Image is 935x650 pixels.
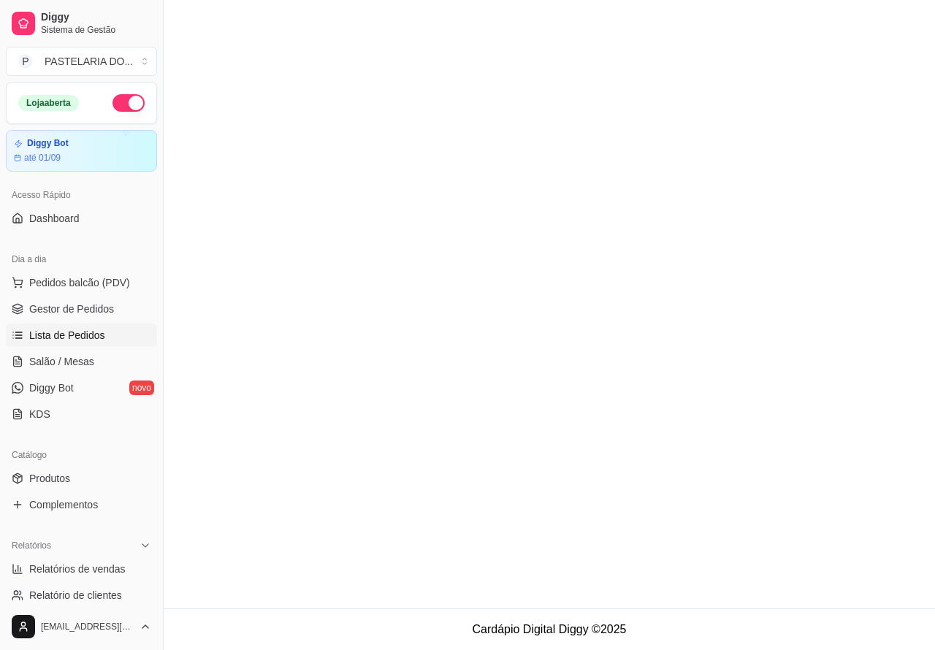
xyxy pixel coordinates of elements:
[29,328,105,343] span: Lista de Pedidos
[6,207,157,230] a: Dashboard
[6,350,157,373] a: Salão / Mesas
[6,584,157,607] a: Relatório de clientes
[6,402,157,426] a: KDS
[6,467,157,490] a: Produtos
[6,271,157,294] button: Pedidos balcão (PDV)
[164,608,935,650] footer: Cardápio Digital Diggy © 2025
[112,94,145,112] button: Alterar Status
[6,248,157,271] div: Dia a dia
[6,609,157,644] button: [EMAIL_ADDRESS][DOMAIN_NAME]
[12,540,51,551] span: Relatórios
[6,376,157,399] a: Diggy Botnovo
[45,54,133,69] div: PASTELARIA DO ...
[6,443,157,467] div: Catálogo
[29,381,74,395] span: Diggy Bot
[41,621,134,632] span: [EMAIL_ADDRESS][DOMAIN_NAME]
[6,6,157,41] a: DiggySistema de Gestão
[29,275,130,290] span: Pedidos balcão (PDV)
[6,47,157,76] button: Select a team
[29,407,50,421] span: KDS
[6,297,157,321] a: Gestor de Pedidos
[6,493,157,516] a: Complementos
[29,354,94,369] span: Salão / Mesas
[29,588,122,603] span: Relatório de clientes
[6,557,157,581] a: Relatórios de vendas
[27,138,69,149] article: Diggy Bot
[6,324,157,347] a: Lista de Pedidos
[18,54,33,69] span: P
[6,183,157,207] div: Acesso Rápido
[41,24,151,36] span: Sistema de Gestão
[29,211,80,226] span: Dashboard
[29,302,114,316] span: Gestor de Pedidos
[41,11,151,24] span: Diggy
[6,130,157,172] a: Diggy Botaté 01/09
[29,497,98,512] span: Complementos
[29,562,126,576] span: Relatórios de vendas
[18,95,79,111] div: Loja aberta
[24,152,61,164] article: até 01/09
[29,471,70,486] span: Produtos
